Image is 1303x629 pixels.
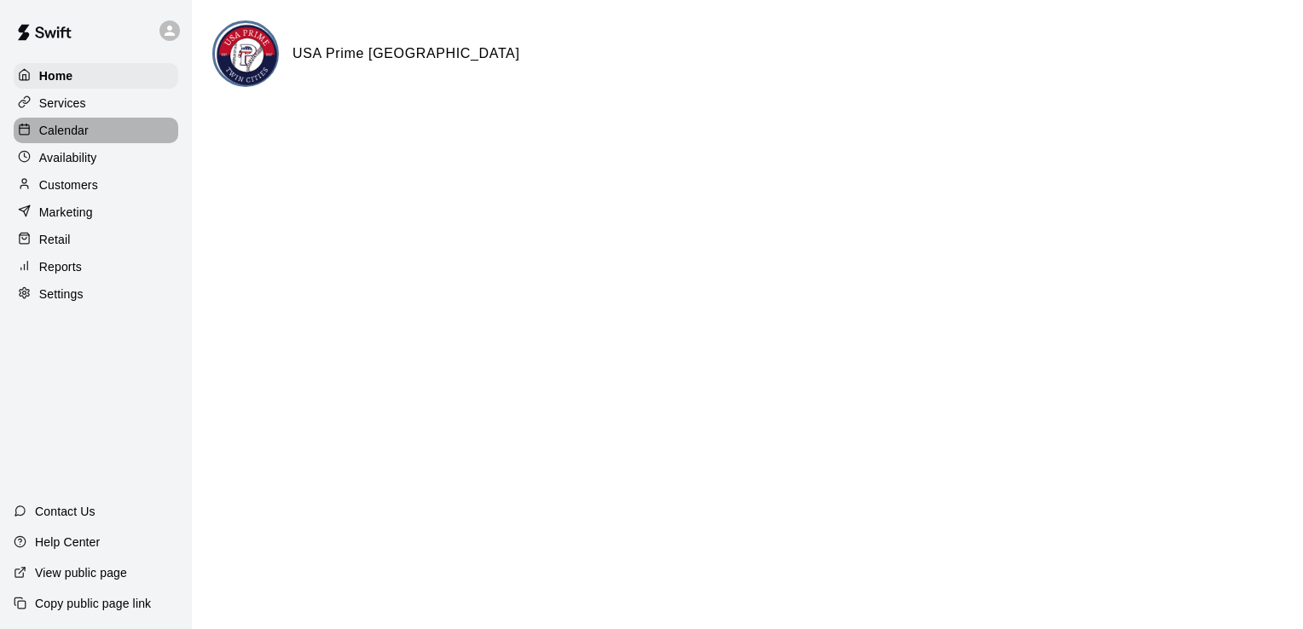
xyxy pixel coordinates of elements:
[14,227,178,252] a: Retail
[39,176,98,193] p: Customers
[39,204,93,221] p: Marketing
[39,67,73,84] p: Home
[35,534,100,551] p: Help Center
[14,90,178,116] a: Services
[35,503,96,520] p: Contact Us
[39,231,71,248] p: Retail
[39,122,89,139] p: Calendar
[39,95,86,112] p: Services
[39,258,82,275] p: Reports
[215,23,279,87] img: USA Prime Twin Cities logo
[14,118,178,143] a: Calendar
[14,172,178,198] a: Customers
[35,564,127,581] p: View public page
[14,199,178,225] a: Marketing
[14,254,178,280] a: Reports
[39,286,84,303] p: Settings
[39,149,97,166] p: Availability
[14,281,178,307] a: Settings
[292,43,520,65] h6: USA Prime [GEOGRAPHIC_DATA]
[14,63,178,89] a: Home
[35,595,151,612] p: Copy public page link
[14,145,178,170] a: Availability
